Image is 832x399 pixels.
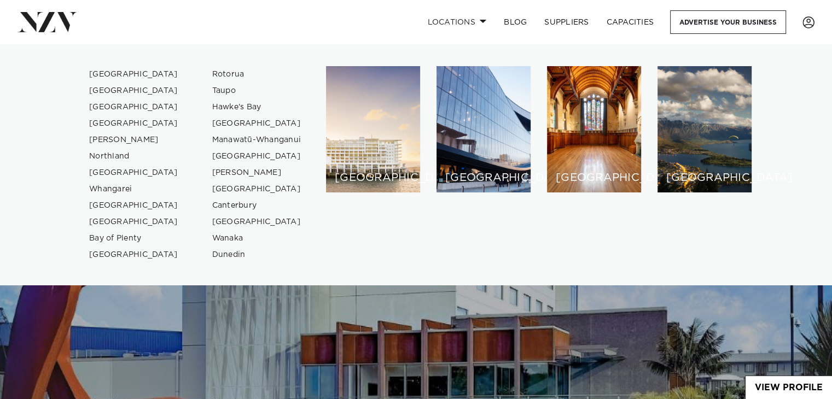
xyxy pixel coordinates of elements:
a: [GEOGRAPHIC_DATA] [80,247,187,263]
a: Hawke's Bay [203,99,310,115]
img: nzv-logo.png [18,12,77,32]
a: SUPPLIERS [536,10,597,34]
a: BLOG [495,10,536,34]
a: Locations [418,10,495,34]
a: Queenstown venues [GEOGRAPHIC_DATA] [658,66,752,192]
a: View Profile [746,376,832,399]
h6: [GEOGRAPHIC_DATA] [335,172,411,184]
h6: [GEOGRAPHIC_DATA] [556,172,632,184]
a: Rotorua [203,66,310,83]
a: Canterbury [203,197,310,214]
a: Taupo [203,83,310,99]
a: [GEOGRAPHIC_DATA] [80,197,187,214]
a: [GEOGRAPHIC_DATA] [80,83,187,99]
a: [GEOGRAPHIC_DATA] [203,148,310,165]
a: [GEOGRAPHIC_DATA] [80,165,187,181]
a: Bay of Plenty [80,230,187,247]
a: Manawatū-Whanganui [203,132,310,148]
a: [GEOGRAPHIC_DATA] [203,181,310,197]
a: [GEOGRAPHIC_DATA] [203,115,310,132]
a: Christchurch venues [GEOGRAPHIC_DATA] [547,66,641,192]
a: Advertise your business [670,10,786,34]
h6: [GEOGRAPHIC_DATA] [445,172,522,184]
a: [GEOGRAPHIC_DATA] [80,66,187,83]
a: Northland [80,148,187,165]
a: Wellington venues [GEOGRAPHIC_DATA] [437,66,531,192]
a: [GEOGRAPHIC_DATA] [80,214,187,230]
a: Whangarei [80,181,187,197]
a: Dunedin [203,247,310,263]
h6: [GEOGRAPHIC_DATA] [666,172,743,184]
a: [GEOGRAPHIC_DATA] [203,214,310,230]
a: [PERSON_NAME] [80,132,187,148]
a: [GEOGRAPHIC_DATA] [80,99,187,115]
a: Wanaka [203,230,310,247]
a: [PERSON_NAME] [203,165,310,181]
a: Auckland venues [GEOGRAPHIC_DATA] [326,66,420,192]
a: [GEOGRAPHIC_DATA] [80,115,187,132]
a: Capacities [598,10,663,34]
